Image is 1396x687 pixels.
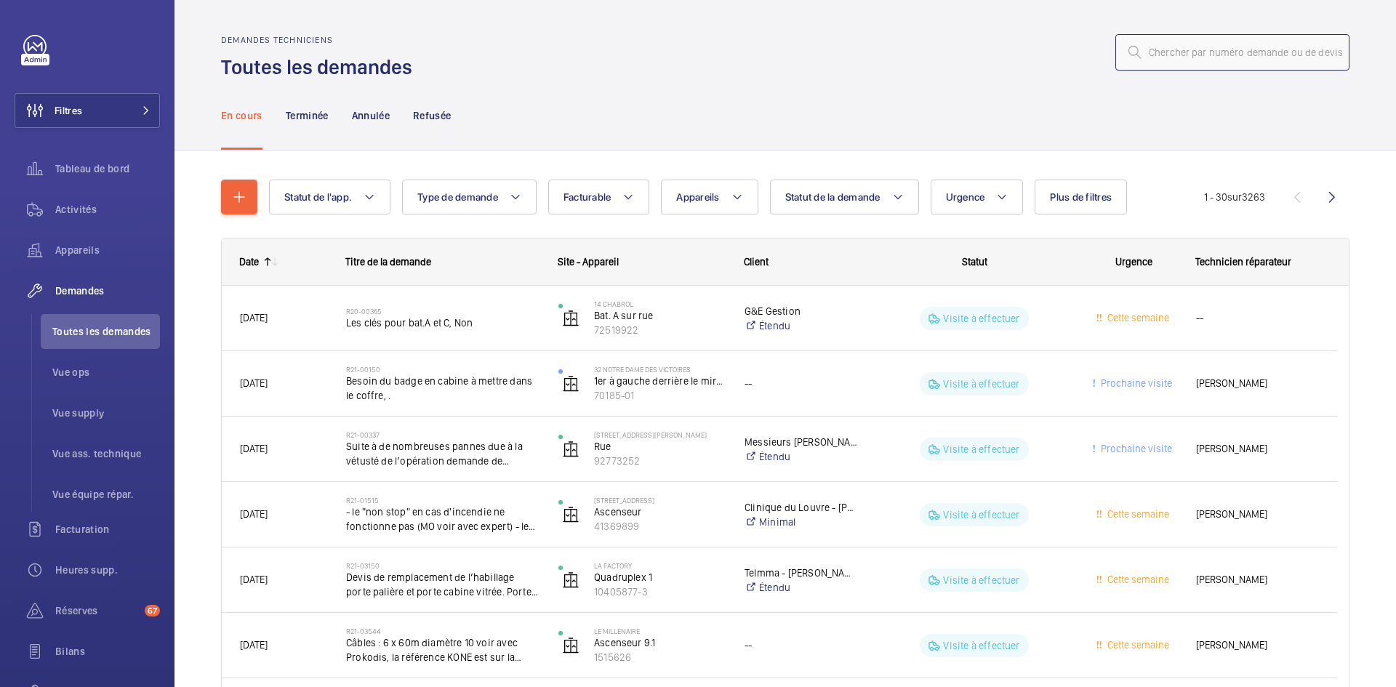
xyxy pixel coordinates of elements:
[548,180,650,214] button: Facturable
[269,180,390,214] button: Statut de l'app.
[346,365,539,374] h2: R21-00150
[346,430,539,439] h2: R21-00337
[744,256,769,268] span: Client
[1098,377,1172,389] span: Prochaine visite
[346,570,539,599] span: Devis de remplacement de l’habillage porte palière et porte cabine vitrée. Porte Sematic B.goods ...
[594,570,726,584] p: Quadruplex 1
[562,637,579,654] img: elevator.svg
[413,108,451,123] p: Refusée
[221,108,262,123] p: En cours
[52,406,160,420] span: Vue supply
[594,323,726,337] p: 72519922
[745,580,859,595] a: Étendu
[594,308,726,323] p: Bat. A sur rue
[594,374,726,388] p: 1er à gauche derrière le mirroir
[594,454,726,468] p: 92773252
[15,93,160,128] button: Filtres
[1104,639,1169,651] span: Cette semaine
[962,256,987,268] span: Statut
[417,191,498,203] span: Type de demande
[55,644,160,659] span: Bilans
[943,442,1019,457] p: Visite à effectuer
[346,316,539,330] span: Les clés pour bat.A et C, Non
[594,561,726,570] p: La Factory
[1035,180,1127,214] button: Plus de filtres
[785,191,880,203] span: Statut de la demande
[946,191,985,203] span: Urgence
[745,637,859,654] div: --
[594,519,726,534] p: 41369899
[745,318,859,333] a: Étendu
[346,439,539,468] span: Suite à de nombreuses pannes due à la vétusté de l’opération demande de remplacement de porte cab...
[240,639,268,651] span: [DATE]
[676,191,719,203] span: Appareils
[52,446,160,461] span: Vue ass. technique
[943,573,1019,587] p: Visite à effectuer
[55,603,139,618] span: Réserves
[240,574,268,585] span: [DATE]
[562,310,579,327] img: elevator.svg
[52,487,160,502] span: Vue équipe répar.
[52,324,160,339] span: Toutes les demandes
[1098,443,1172,454] span: Prochaine visite
[1196,637,1319,654] span: [PERSON_NAME]
[770,180,919,214] button: Statut de la demande
[1050,191,1112,203] span: Plus de filtres
[931,180,1024,214] button: Urgence
[286,108,329,123] p: Terminée
[1196,571,1319,588] span: [PERSON_NAME]
[346,635,539,664] span: Câbles : 6 x 60m diamètre 10 voir avec Prokodis, la référence KONE est sur la photo.
[240,508,268,520] span: [DATE]
[346,505,539,534] span: - le "non stop" en cas d'incendie ne fonctionne pas (MO voir avec expert) - les boutons palier ne...
[943,507,1019,522] p: Visite à effectuer
[594,650,726,664] p: 1515626
[745,304,859,318] p: G&E Gestion
[55,243,160,257] span: Appareils
[594,430,726,439] p: [STREET_ADDRESS][PERSON_NAME]
[745,449,859,464] a: Étendu
[221,54,421,81] h1: Toutes les demandes
[1196,310,1319,326] span: --
[594,505,726,519] p: Ascenseur
[55,161,160,176] span: Tableau de bord
[1115,256,1152,268] span: Urgence
[745,435,859,449] p: Messieurs [PERSON_NAME] et Cie -
[346,561,539,570] h2: R21-03150
[284,191,352,203] span: Statut de l'app.
[55,103,82,118] span: Filtres
[240,312,268,324] span: [DATE]
[943,377,1019,391] p: Visite à effectuer
[594,635,726,650] p: Ascenseur 9.1
[1104,508,1169,520] span: Cette semaine
[346,307,539,316] h2: R20-00365
[594,365,726,374] p: 32 NOTRE DAME DES VICTOIRES
[346,627,539,635] h2: R21-03544
[221,35,421,45] h2: Demandes techniciens
[594,439,726,454] p: Rue
[1204,192,1265,202] span: 1 - 30 3263
[239,256,259,268] div: Date
[745,500,859,515] p: Clinique du Louvre - [PERSON_NAME]
[745,566,859,580] p: Telmma - [PERSON_NAME]
[562,441,579,458] img: elevator.svg
[594,300,726,308] p: 14 Chabrol
[402,180,537,214] button: Type de demande
[55,202,160,217] span: Activités
[346,374,539,403] span: Besoin du badge en cabine à mettre dans le coffre, .
[352,108,390,123] p: Annulée
[1195,256,1291,268] span: Technicien réparateur
[943,638,1019,653] p: Visite à effectuer
[661,180,758,214] button: Appareils
[1196,441,1319,457] span: [PERSON_NAME]
[563,191,611,203] span: Facturable
[558,256,619,268] span: Site - Appareil
[594,627,726,635] p: LE MILLENAIRE
[745,515,859,529] a: Minimal
[1227,191,1242,203] span: sur
[1104,312,1169,324] span: Cette semaine
[240,443,268,454] span: [DATE]
[745,375,859,392] div: --
[594,388,726,403] p: 70185-01
[55,522,160,537] span: Facturation
[594,584,726,599] p: 10405877-3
